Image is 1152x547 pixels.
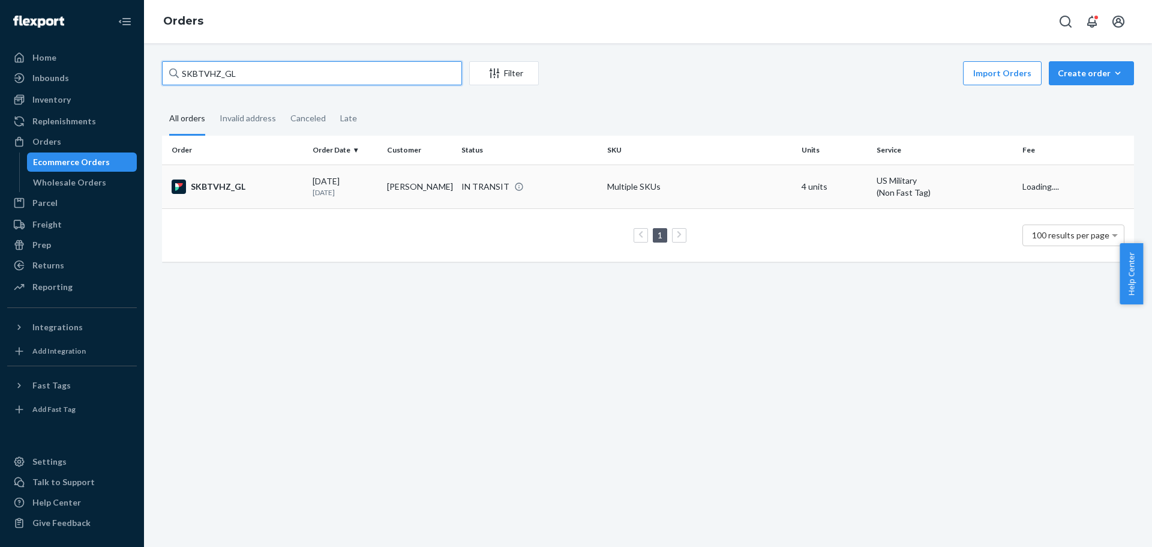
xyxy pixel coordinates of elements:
div: Wholesale Orders [33,177,106,189]
div: Orders [32,136,61,148]
div: Customer [387,145,452,155]
a: Wholesale Orders [27,173,137,192]
a: Orders [7,132,137,151]
a: Freight [7,215,137,234]
input: Search orders [162,61,462,85]
div: Reporting [32,281,73,293]
button: Open Search Box [1054,10,1078,34]
a: Reporting [7,277,137,297]
div: Inbounds [32,72,69,84]
a: Ecommerce Orders [27,153,137,172]
th: Order [162,136,308,165]
div: Add Integration [32,346,86,356]
a: Prep [7,235,137,255]
div: Help Center [32,497,81,509]
div: Add Fast Tag [32,404,76,414]
a: Returns [7,256,137,275]
a: Inventory [7,90,137,109]
ol: breadcrumbs [154,4,213,39]
button: Open notifications [1080,10,1104,34]
div: Create order [1058,67,1125,79]
div: Talk to Support [32,476,95,488]
td: Loading.... [1018,165,1134,208]
div: Freight [32,219,62,231]
div: Prep [32,239,51,251]
th: Status [457,136,602,165]
a: Add Integration [7,342,137,361]
a: Parcel [7,193,137,213]
div: Invalid address [220,103,276,134]
button: Filter [469,61,539,85]
img: Flexport logo [13,16,64,28]
td: Multiple SKUs [602,165,797,208]
div: Filter [470,67,538,79]
th: SKU [602,136,797,165]
div: Inventory [32,94,71,106]
button: Import Orders [963,61,1042,85]
div: Fast Tags [32,379,71,391]
a: Orders [163,14,203,28]
th: Fee [1018,136,1134,165]
div: Give Feedback [32,517,91,529]
div: Parcel [32,197,58,209]
div: Replenishments [32,115,96,127]
p: [DATE] [313,187,377,198]
p: US Military [877,175,1013,187]
button: Help Center [1120,243,1143,304]
div: IN TRANSIT [461,181,509,193]
div: All orders [169,103,205,136]
div: Home [32,52,56,64]
a: Home [7,48,137,67]
a: Settings [7,452,137,471]
div: SKBTVHZ_GL [172,180,303,194]
button: Open account menu [1106,10,1130,34]
div: Returns [32,259,64,271]
th: Order Date [308,136,382,165]
div: Integrations [32,321,83,333]
a: Replenishments [7,112,137,131]
td: [PERSON_NAME] [382,165,457,208]
a: Help Center [7,493,137,512]
button: Integrations [7,318,137,337]
button: Fast Tags [7,376,137,395]
a: Page 1 is your current page [655,230,665,240]
a: Talk to Support [7,473,137,492]
div: (Non Fast Tag) [877,187,1013,199]
div: Late [340,103,357,134]
div: Ecommerce Orders [33,156,110,168]
a: Add Fast Tag [7,400,137,419]
td: 4 units [797,165,871,208]
button: Give Feedback [7,513,137,533]
th: Service [872,136,1018,165]
button: Close Navigation [113,10,137,34]
div: Settings [32,456,67,468]
div: Canceled [290,103,326,134]
div: [DATE] [313,175,377,198]
button: Create order [1049,61,1134,85]
a: Inbounds [7,68,137,88]
span: 100 results per page [1032,230,1109,240]
th: Units [797,136,871,165]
